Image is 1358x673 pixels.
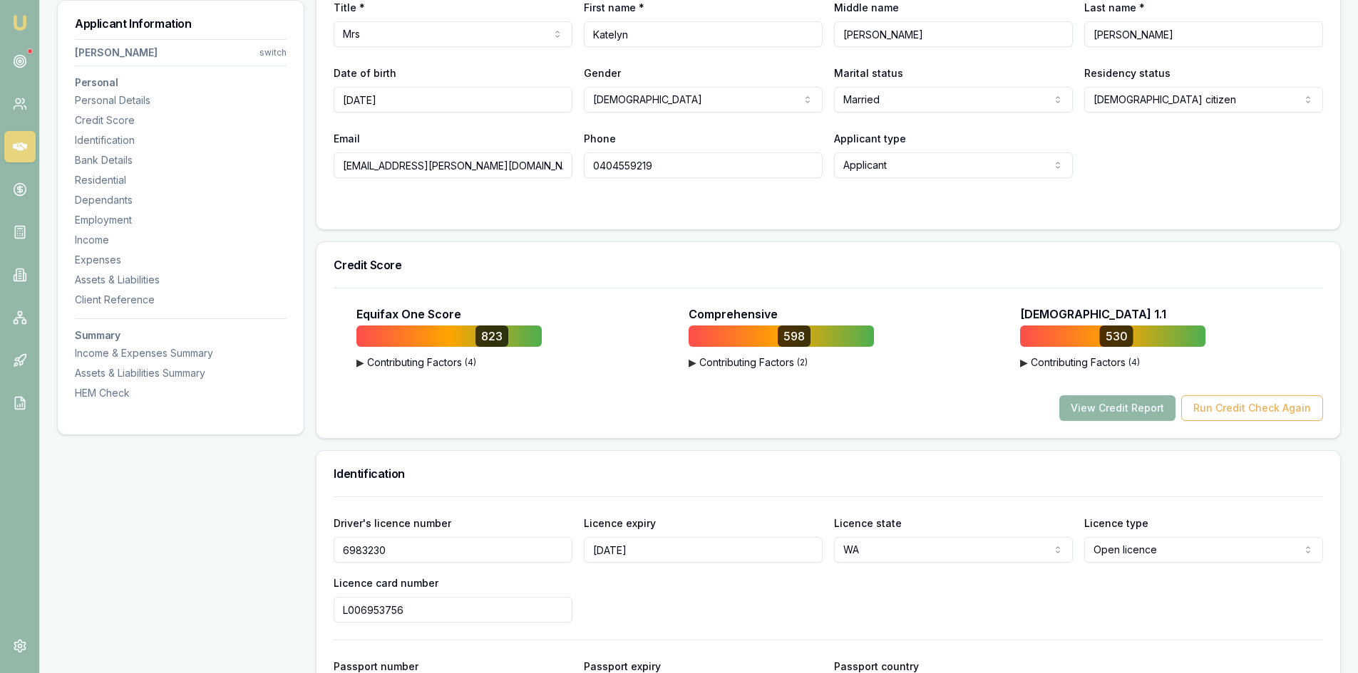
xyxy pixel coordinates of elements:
div: Expenses [75,253,287,267]
h3: Applicant Information [75,18,287,29]
h3: Summary [75,330,287,340]
label: First name * [584,1,644,14]
p: Comprehensive [689,306,778,323]
span: ▶ [356,355,364,370]
div: Credit Score [75,113,287,127]
label: Licence expiry [584,517,656,529]
label: Driver's licence number [334,517,451,529]
button: ▶Contributing Factors(4) [356,355,542,370]
label: Passport country [834,660,919,672]
button: ▶Contributing Factors(4) [1020,355,1205,370]
span: ( 4 ) [1128,357,1140,368]
label: Title * [334,1,365,14]
div: 598 [778,325,811,347]
label: Email [334,132,360,145]
div: 823 [475,325,508,347]
p: Equifax One Score [356,306,461,323]
div: Assets & Liabilities Summary [75,366,287,380]
label: Passport number [334,660,418,672]
label: Last name * [1084,1,1145,14]
label: Gender [584,67,621,79]
div: 530 [1100,325,1133,347]
input: Enter driver's licence card number [334,597,572,622]
input: Enter driver's licence number [334,537,572,563]
div: Income [75,233,287,247]
label: Residency status [1084,67,1171,79]
div: Bank Details [75,153,287,167]
button: ▶Contributing Factors(2) [689,355,874,370]
div: Client Reference [75,293,287,307]
h3: Credit Score [334,259,1323,271]
span: ( 4 ) [465,357,476,368]
label: Date of birth [334,67,396,79]
label: Licence state [834,517,902,529]
div: Employment [75,213,287,227]
span: ▶ [1020,355,1028,370]
label: Marital status [834,67,903,79]
button: Run Credit Check Again [1181,395,1323,421]
div: Dependants [75,193,287,207]
div: Personal Details [75,93,287,108]
input: DD/MM/YYYY [334,87,572,113]
label: Passport expiry [584,660,661,672]
div: [PERSON_NAME] [75,46,158,60]
input: 0431 234 567 [584,152,823,178]
div: Residential [75,173,287,187]
div: Income & Expenses Summary [75,346,287,360]
div: Assets & Liabilities [75,273,287,287]
label: Applicant type [834,132,906,145]
div: Identification [75,133,287,147]
label: Middle name [834,1,899,14]
label: Licence type [1084,517,1148,529]
p: [DEMOGRAPHIC_DATA] 1.1 [1020,306,1166,323]
span: ( 2 ) [797,357,808,368]
img: emu-icon-u.png [11,14,29,31]
div: switch [259,47,287,58]
div: HEM Check [75,386,287,400]
span: ▶ [689,355,696,370]
h3: Identification [334,468,1323,479]
h3: Personal [75,78,287,88]
label: Licence card number [334,577,438,589]
button: View Credit Report [1059,395,1176,421]
label: Phone [584,132,616,145]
